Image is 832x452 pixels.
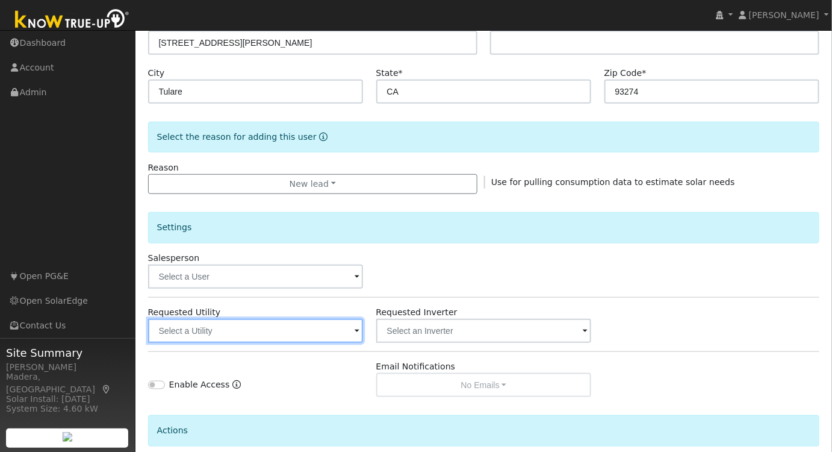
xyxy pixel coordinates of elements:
label: Zip Code [604,67,647,80]
input: Select an Inverter [376,319,592,343]
span: Site Summary [6,345,129,361]
label: Enable Access [169,378,230,391]
img: retrieve [63,432,72,442]
span: [PERSON_NAME] [749,10,819,20]
label: Salesperson [148,252,200,265]
a: Reason for new user [317,132,328,142]
label: Email Notifications [376,360,456,373]
input: Select a Utility [148,319,364,343]
button: New lead [148,174,477,195]
div: Madera, [GEOGRAPHIC_DATA] [6,371,129,396]
label: Requested Inverter [376,306,458,319]
div: System Size: 4.60 kW [6,403,129,415]
a: Enable Access [232,378,241,397]
img: Know True-Up [9,7,135,34]
span: Use for pulling consumption data to estimate solar needs [491,177,735,187]
input: Select a User [148,265,364,289]
label: Requested Utility [148,306,221,319]
div: Select the reason for adding this user [148,122,820,152]
div: Settings [148,212,820,243]
label: City [148,67,165,80]
label: State [376,67,403,80]
label: Reason [148,162,179,174]
div: Solar Install: [DATE] [6,393,129,406]
div: Actions [148,415,820,446]
a: Map [101,385,112,394]
span: Required [642,68,647,78]
div: [PERSON_NAME] [6,361,129,374]
span: Required [399,68,403,78]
